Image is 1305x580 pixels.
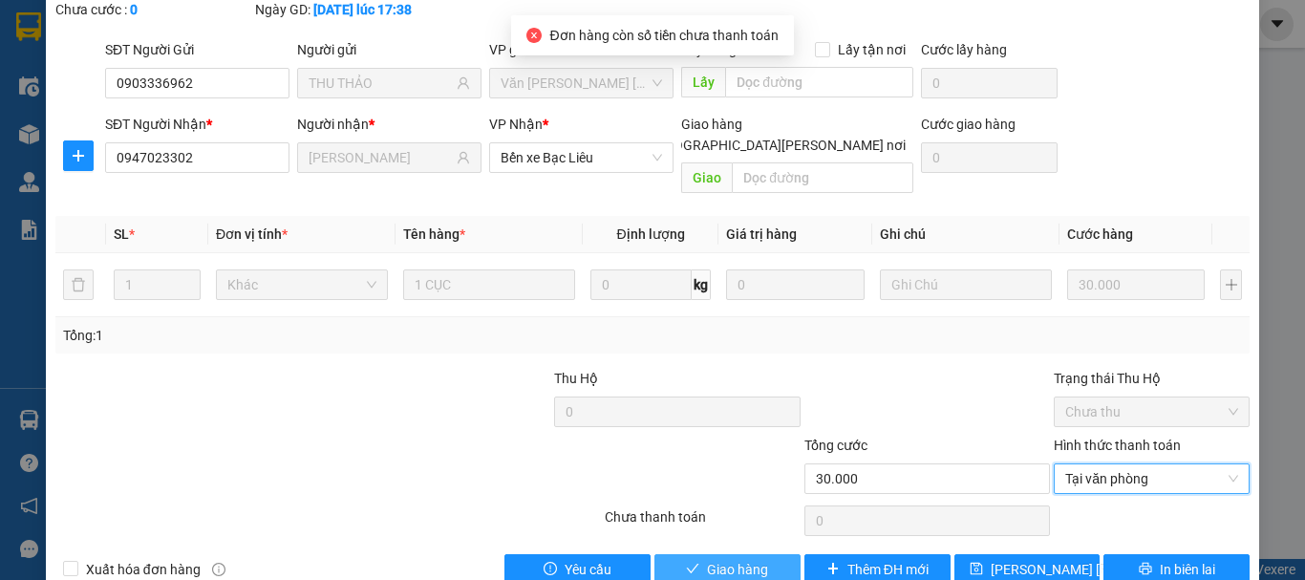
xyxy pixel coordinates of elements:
span: Giao hàng [681,117,742,132]
div: Trạng thái Thu Hộ [1054,368,1250,389]
label: Cước giao hàng [921,117,1016,132]
button: delete [63,269,94,300]
span: [GEOGRAPHIC_DATA][PERSON_NAME] nơi [645,135,913,156]
input: Tên người gửi [309,73,453,94]
span: kg [692,269,711,300]
input: 0 [1067,269,1205,300]
span: Tên hàng [403,226,465,242]
span: plus [64,148,93,163]
span: check [686,562,699,577]
div: SĐT Người Gửi [105,39,289,60]
input: Ghi Chú [880,269,1052,300]
input: Cước giao hàng [921,142,1058,173]
span: close-circle [526,28,542,43]
span: save [970,562,983,577]
div: SĐT Người Nhận [105,114,289,135]
span: user [457,151,470,164]
input: 0 [726,269,864,300]
span: Đơn vị tính [216,226,288,242]
span: VP Nhận [489,117,543,132]
div: Người gửi [297,39,481,60]
span: printer [1139,562,1152,577]
span: Đơn hàng còn số tiền chưa thanh toán [549,28,778,43]
span: Khác [227,270,376,299]
div: Người nhận [297,114,481,135]
div: Chưa thanh toán [603,506,802,540]
button: plus [63,140,94,171]
span: exclamation-circle [544,562,557,577]
div: VP gửi [489,39,674,60]
label: Cước lấy hàng [921,42,1007,57]
span: Giá trị hàng [726,226,797,242]
span: plus [826,562,840,577]
span: Giao hàng [707,559,768,580]
button: plus [1220,269,1242,300]
span: Xuất hóa đơn hàng [78,559,208,580]
span: Cước hàng [1067,226,1133,242]
th: Ghi chú [872,216,1059,253]
span: Chưa thu [1065,397,1238,426]
span: Định lượng [616,226,684,242]
span: Bến xe Bạc Liêu [501,143,662,172]
span: Lấy [681,67,725,97]
span: Tại văn phòng [1065,464,1238,493]
label: Hình thức thanh toán [1054,438,1181,453]
input: Tên người nhận [309,147,453,168]
input: Cước lấy hàng [921,68,1058,98]
span: Yêu cầu [565,559,611,580]
input: Dọc đường [725,67,913,97]
div: Tổng: 1 [63,325,505,346]
span: info-circle [212,563,225,576]
input: VD: Bàn, Ghế [403,269,575,300]
span: Lấy tận nơi [830,39,913,60]
input: Dọc đường [732,162,913,193]
span: Thêm ĐH mới [847,559,929,580]
span: Tổng cước [804,438,867,453]
span: Thu Hộ [554,371,598,386]
span: In biên lai [1160,559,1215,580]
span: Văn phòng Hồ Chí Minh [501,69,662,97]
span: user [457,76,470,90]
span: [PERSON_NAME] [PERSON_NAME] [991,559,1198,580]
b: [DATE] lúc 17:38 [313,2,412,17]
span: SL [114,226,129,242]
span: Giao [681,162,732,193]
b: 0 [130,2,138,17]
